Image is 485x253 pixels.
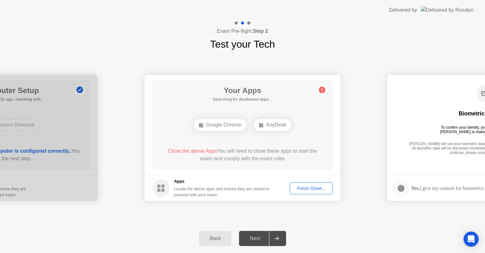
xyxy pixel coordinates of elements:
[389,6,417,14] div: Delivered by
[217,27,268,35] h4: Exam Pre-flight:
[174,186,270,198] div: Locate the above apps and ensure they are closed to proceed with your exam.
[290,182,333,194] button: Force Close...
[168,148,217,154] span: Close the above Apps
[241,236,269,241] div: Next
[213,96,272,103] h5: Searching for disallowed apps...
[421,6,474,14] img: Delivered by Rosalyn
[199,231,231,246] button: Back
[239,231,286,246] button: Next
[194,119,247,131] div: Google Chrome
[411,185,419,191] strong: Yes,
[253,28,268,34] b: Step 2
[292,186,331,191] div: Force Close...
[464,232,479,247] div: Open Intercom Messenger
[213,85,272,96] h1: Your Apps
[201,236,230,241] div: Back
[210,37,275,52] h1: Test your Tech
[161,147,324,162] div: You will need to close these apps to start the exam and comply with the exam rules
[174,178,270,185] h5: Apps
[254,119,291,131] div: AnyDesk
